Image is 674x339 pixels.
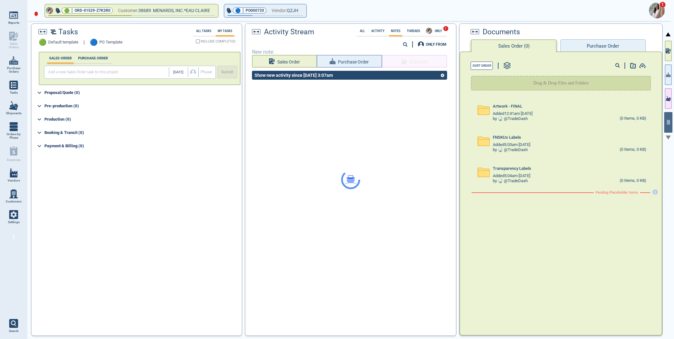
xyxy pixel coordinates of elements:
[5,66,22,74] span: Purchase Orders
[493,104,522,109] span: Artwork - FINAL
[5,132,22,140] span: Orders by Phase
[493,116,528,121] div: by @ TradeDash
[498,148,503,152] img: Avatar
[201,70,212,75] span: Phase
[47,56,74,60] label: SALES ORDER
[287,7,298,15] span: QZJH
[8,21,19,25] span: Reports
[620,116,646,121] div: (0 Items, 0 KB)
[483,28,520,36] span: Documents
[44,128,241,138] div: Booking & Transit (0)
[34,11,38,17] img: diamond
[44,101,241,111] div: Pre-production (0)
[9,329,19,333] span: Search
[90,39,98,46] span: 🔵
[242,7,244,14] span: |
[153,8,210,13] span: MENARDS, INC.*EAU CLAIRE
[44,114,241,124] div: Production (0)
[216,29,234,33] label: My Tasks
[58,28,78,36] span: Tasks
[471,62,493,70] button: Sort Order
[48,40,78,45] span: Default template
[39,39,47,46] span: 🟢
[201,40,235,43] span: INCLUDE COMPLETED
[9,56,18,65] img: menu_icon
[6,200,22,203] span: Customers
[498,116,503,121] img: Avatar
[71,7,73,14] span: |
[50,30,56,34] img: timeline2
[45,4,218,17] button: Avatar🟢|ORD-01529-Z7K2R0Customer:38689 MENARDS, INC.*EAU CLAIRE
[620,147,646,152] div: (0 Items, 0 KB)
[224,4,306,17] button: 🔵|PO000720Vendor:QZJH
[596,191,638,195] span: Pending Placeholder Items
[75,7,110,14] span: ORD-01529-Z7K2R0
[235,9,241,13] span: 🔵
[9,189,18,198] img: menu_icon
[9,11,18,20] img: menu_icon
[44,88,241,98] div: Proposal/Quote (0)
[246,7,264,14] span: PO000720
[83,40,85,45] span: |
[493,148,528,152] div: by @ TradeDash
[6,111,22,115] span: Shipments
[493,111,532,116] span: Added 12:41am [DATE]
[533,80,589,86] p: Drag & Drop Files and Folders
[99,40,122,45] span: PO Template
[173,70,183,75] span: [DATE]
[8,220,20,224] span: Settings
[493,143,530,147] span: Added 5:03am [DATE]
[493,179,528,183] div: by @ TradeDash
[9,210,18,219] img: menu_icon
[10,91,18,95] span: Tasks
[138,7,153,15] span: 38689
[493,166,531,171] span: Transparency Labels
[560,39,645,52] button: Purchase Order
[639,63,646,68] img: add-document
[471,39,557,52] button: Sales Order (0)
[9,101,18,110] img: menu_icon
[630,63,636,69] img: add-document
[493,135,521,140] span: FNSKUs Labels
[493,174,530,178] span: Added 5:04am [DATE]
[46,67,169,77] input: Add a new Sales Order task to this project
[194,29,213,33] label: All Tasks
[620,178,646,183] div: (0 Items, 0 KB)
[64,9,69,13] span: 🟢
[649,3,665,18] img: Avatar
[118,7,138,15] span: Customer:
[44,141,241,151] div: Payment & Billing (0)
[659,2,666,8] span: 1
[498,179,503,183] img: Avatar
[8,179,20,183] span: Vendors
[9,81,18,90] img: menu_icon
[9,169,18,177] img: menu_icon
[46,7,53,14] img: Avatar
[9,122,18,131] img: menu_icon
[272,7,287,15] span: Vendor:
[76,56,110,60] label: PURCHASE ORDER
